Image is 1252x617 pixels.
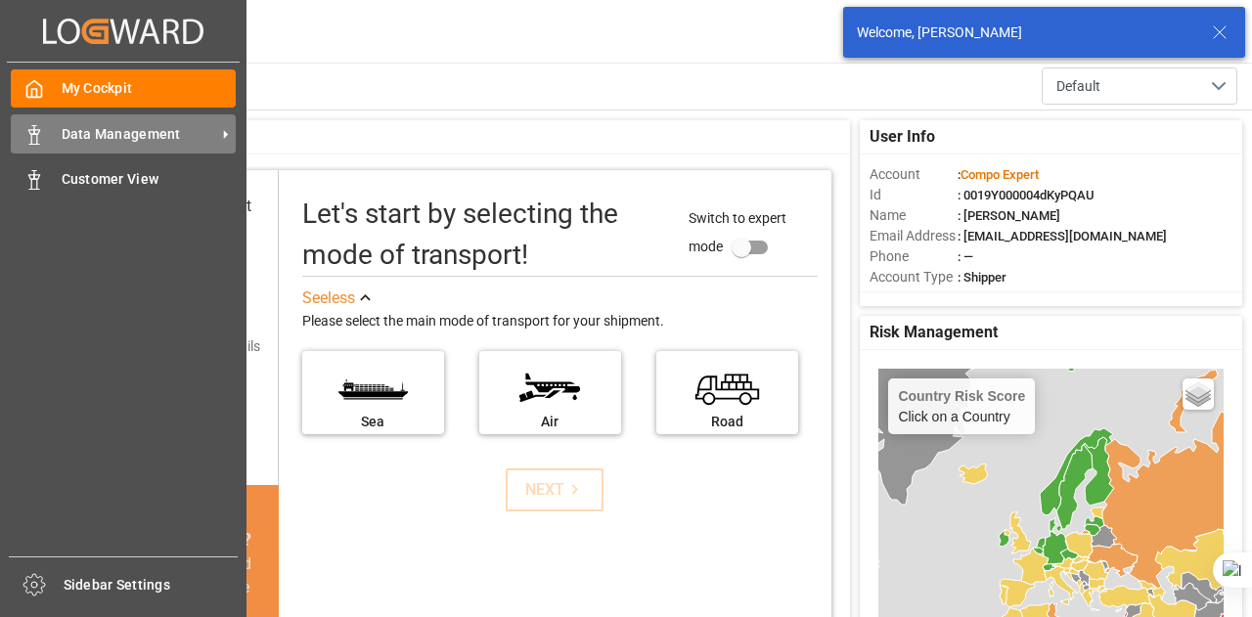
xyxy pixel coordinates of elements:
[961,167,1039,182] span: Compo Expert
[64,575,239,595] span: Sidebar Settings
[870,226,958,246] span: Email Address
[857,22,1193,43] div: Welcome, [PERSON_NAME]
[958,229,1167,243] span: : [EMAIL_ADDRESS][DOMAIN_NAME]
[870,205,958,226] span: Name
[689,210,786,254] span: Switch to expert mode
[525,478,585,502] div: NEXT
[666,412,788,432] div: Road
[870,267,958,287] span: Account Type
[870,321,998,344] span: Risk Management
[312,412,434,432] div: Sea
[1183,378,1214,410] a: Layers
[870,185,958,205] span: Id
[958,270,1006,285] span: : Shipper
[870,164,958,185] span: Account
[62,169,237,190] span: Customer View
[958,167,1039,182] span: :
[62,124,216,145] span: Data Management
[1042,67,1237,105] button: open menu
[870,125,935,149] span: User Info
[11,160,236,198] a: Customer View
[958,188,1095,202] span: : 0019Y000004dKyPQAU
[898,388,1025,424] div: Click on a Country
[958,208,1060,223] span: : [PERSON_NAME]
[62,78,237,99] span: My Cockpit
[11,69,236,108] a: My Cockpit
[898,388,1025,404] h4: Country Risk Score
[1056,76,1100,97] span: Default
[302,194,670,276] div: Let's start by selecting the mode of transport!
[489,412,611,432] div: Air
[506,468,604,511] button: NEXT
[302,286,355,310] div: See less
[870,246,958,267] span: Phone
[958,249,973,264] span: : —
[302,310,818,333] div: Please select the main mode of transport for your shipment.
